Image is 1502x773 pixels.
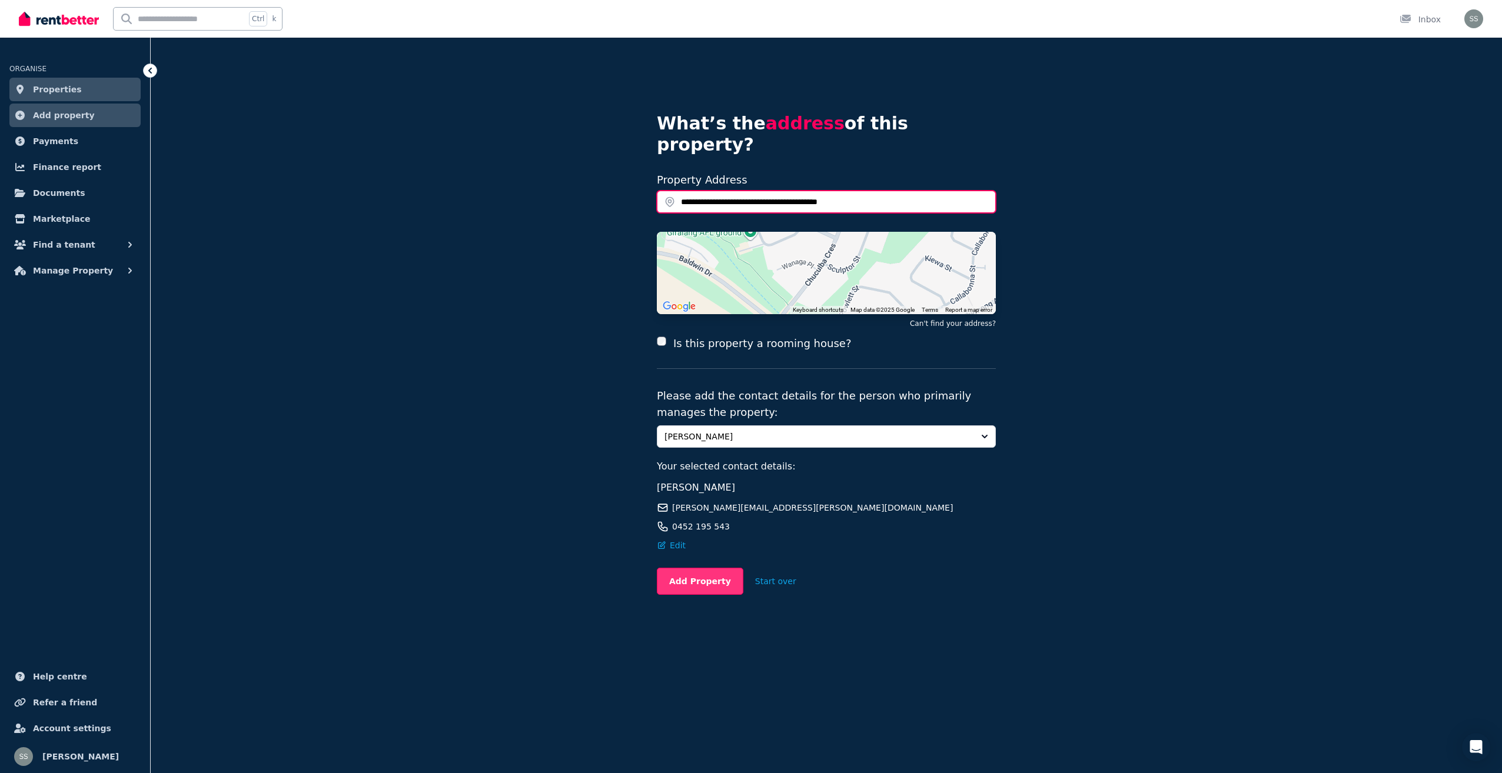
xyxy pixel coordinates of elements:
[33,238,95,252] span: Find a tenant
[9,665,141,688] a: Help centre
[33,212,90,226] span: Marketplace
[660,299,699,314] img: Google
[766,113,845,134] span: address
[657,174,747,186] label: Property Address
[945,306,992,313] a: Report a map error
[9,691,141,714] a: Refer a friend
[9,65,46,73] span: ORGANISE
[672,521,730,532] span: 0452 195 543
[33,264,113,278] span: Manage Property
[793,306,843,314] button: Keyboard shortcuts
[743,568,808,594] button: Start over
[9,129,141,153] a: Payments
[672,502,953,514] span: [PERSON_NAME][EMAIL_ADDRESS][PERSON_NAME][DOMAIN_NAME]
[33,721,111,735] span: Account settings
[33,108,95,122] span: Add property
[657,568,743,595] button: Add Property
[910,319,996,328] button: Can't find your address?
[9,78,141,101] a: Properties
[1462,733,1490,761] div: Open Intercom Messenger
[9,207,141,231] a: Marketplace
[660,299,699,314] a: Open this area in Google Maps (opens a new window)
[249,11,267,26] span: Ctrl
[670,539,686,551] span: Edit
[19,10,99,28] img: RentBetter
[1400,14,1441,25] div: Inbox
[33,160,101,174] span: Finance report
[33,134,78,148] span: Payments
[657,425,996,448] button: [PERSON_NAME]
[33,82,82,96] span: Properties
[14,747,33,766] img: Shiva Sapkota
[657,113,996,155] h4: What’s the of this property?
[33,695,97,709] span: Refer a friend
[657,388,996,421] p: Please add the contact details for the person who primarily manages the property:
[664,431,972,442] span: [PERSON_NAME]
[272,14,276,24] span: k
[9,104,141,127] a: Add property
[9,181,141,205] a: Documents
[9,233,141,256] button: Find a tenant
[9,155,141,179] a: Finance report
[33,669,87,684] span: Help centre
[9,259,141,282] button: Manage Property
[850,306,915,313] span: Map data ©2025 Google
[673,335,851,352] label: Is this property a rooming house?
[42,749,119,764] span: [PERSON_NAME]
[657,539,686,551] button: Edit
[1464,9,1483,28] img: Shiva Sapkota
[657,482,735,493] span: [PERSON_NAME]
[9,717,141,740] a: Account settings
[657,459,996,474] p: Your selected contact details:
[922,306,938,313] a: Terms (opens in new tab)
[33,186,85,200] span: Documents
